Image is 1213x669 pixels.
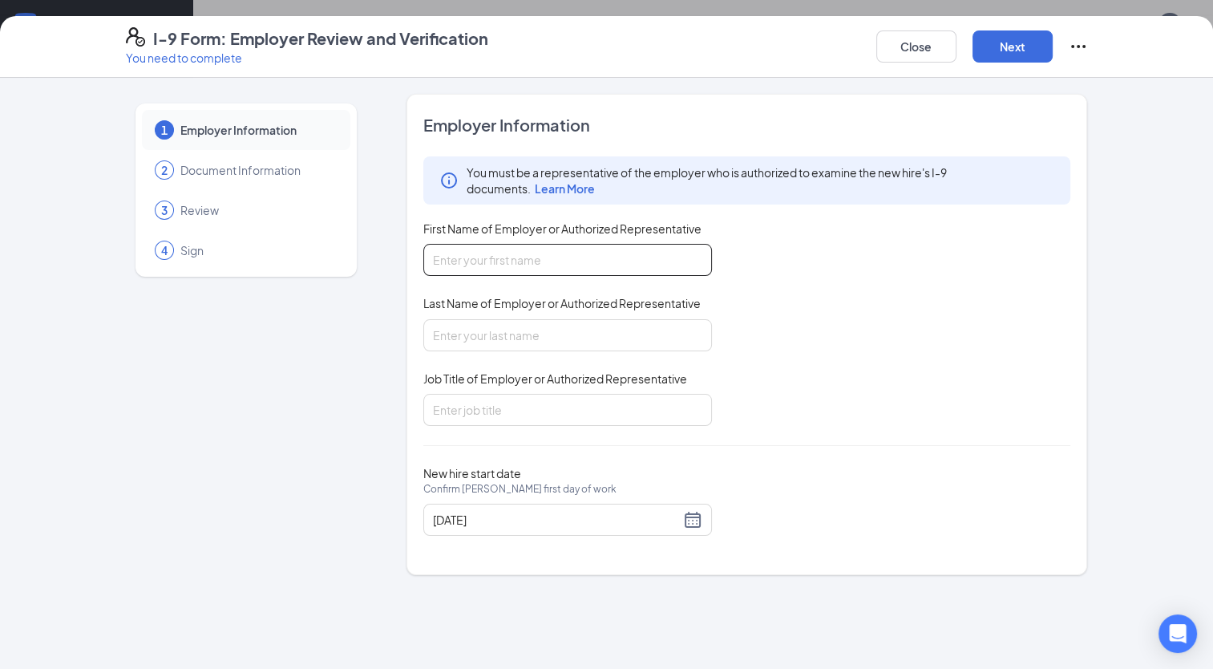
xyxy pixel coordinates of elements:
[153,27,488,50] h4: I-9 Form: Employer Review and Verification
[180,162,334,178] span: Document Information
[423,244,712,276] input: Enter your first name
[161,202,168,218] span: 3
[126,50,488,66] p: You need to complete
[423,371,687,387] span: Job Title of Employer or Authorized Representative
[161,162,168,178] span: 2
[531,181,595,196] a: Learn More
[423,481,617,497] span: Confirm [PERSON_NAME] first day of work
[423,394,712,426] input: Enter job title
[433,511,680,529] input: 08/23/2025
[876,30,956,63] button: Close
[1158,614,1197,653] div: Open Intercom Messenger
[126,27,145,47] svg: FormI9EVerifyIcon
[423,465,617,513] span: New hire start date
[180,202,334,218] span: Review
[423,114,1071,136] span: Employer Information
[1069,37,1088,56] svg: Ellipses
[180,122,334,138] span: Employer Information
[423,221,702,237] span: First Name of Employer or Authorized Representative
[439,171,459,190] svg: Info
[972,30,1053,63] button: Next
[467,164,1055,197] span: You must be a representative of the employer who is authorized to examine the new hire's I-9 docu...
[423,319,712,351] input: Enter your last name
[161,242,168,258] span: 4
[535,181,595,196] span: Learn More
[161,122,168,138] span: 1
[423,295,701,311] span: Last Name of Employer or Authorized Representative
[180,242,334,258] span: Sign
